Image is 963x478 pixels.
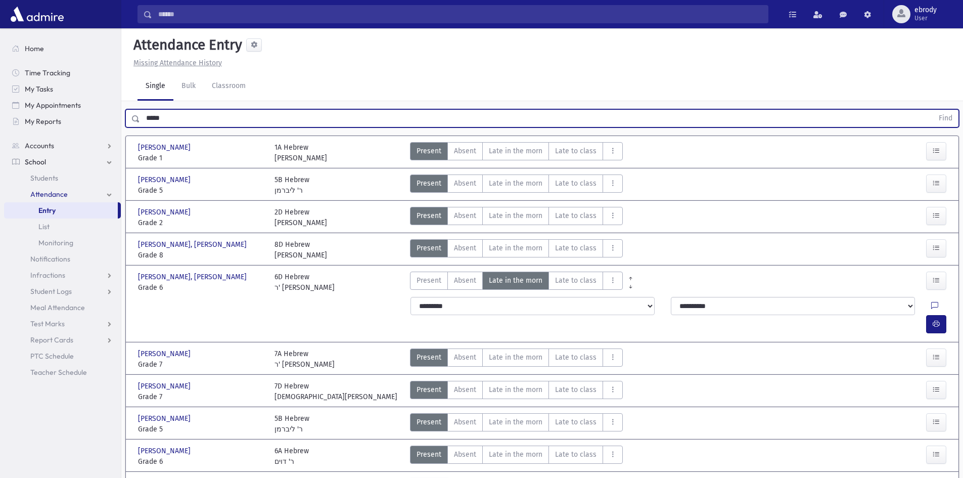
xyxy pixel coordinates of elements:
span: Students [30,173,58,183]
a: Monitoring [4,235,121,251]
div: 1A Hebrew [PERSON_NAME] [274,142,327,163]
u: Missing Attendance History [133,59,222,67]
a: Missing Attendance History [129,59,222,67]
a: Single [137,72,173,101]
span: Present [417,243,441,253]
span: Grade 7 [138,392,264,402]
span: [PERSON_NAME] [138,207,193,218]
a: Attendance [4,186,121,202]
span: [PERSON_NAME], [PERSON_NAME] [138,239,249,250]
a: School [4,154,121,170]
div: 6A Hebrew ר' דוים [274,446,309,467]
span: Grade 7 [138,359,264,370]
span: My Reports [25,117,61,126]
a: Time Tracking [4,65,121,81]
span: Late to class [555,243,597,253]
a: Classroom [204,72,254,101]
a: Test Marks [4,316,121,332]
span: Late in the morn [489,449,542,460]
div: 7D Hebrew [DEMOGRAPHIC_DATA][PERSON_NAME] [274,381,397,402]
span: Late to class [555,384,597,395]
span: Late to class [555,210,597,221]
div: AttTypes [410,349,623,370]
span: Late in the morn [489,352,542,363]
div: 7A Hebrew ר' [PERSON_NAME] [274,349,335,370]
span: Absent [454,243,476,253]
span: [PERSON_NAME] [138,142,193,153]
div: AttTypes [410,272,623,293]
span: Present [417,146,441,156]
a: Students [4,170,121,186]
span: Home [25,44,44,53]
span: Late to class [555,178,597,189]
span: Present [417,384,441,395]
span: Grade 1 [138,153,264,163]
span: Late to class [555,417,597,427]
span: Teacher Schedule [30,368,87,377]
a: List [4,219,121,235]
span: PTC Schedule [30,352,74,361]
span: Absent [454,352,476,363]
span: Monitoring [38,238,73,247]
a: My Reports [4,113,121,129]
span: Entry [38,206,56,215]
span: Student Logs [30,287,72,296]
span: Grade 8 [138,250,264,260]
a: PTC Schedule [4,348,121,364]
a: Student Logs [4,283,121,299]
span: Grade 5 [138,185,264,196]
span: Present [417,210,441,221]
input: Search [152,5,768,23]
div: AttTypes [410,142,623,163]
span: Absent [454,275,476,286]
span: Accounts [25,141,54,150]
span: Late in the morn [489,210,542,221]
span: Present [417,449,441,460]
span: Late to class [555,146,597,156]
span: Absent [454,210,476,221]
span: My Appointments [25,101,81,110]
button: Find [933,110,958,127]
span: Present [417,275,441,286]
a: My Tasks [4,81,121,97]
a: Entry [4,202,118,219]
span: Report Cards [30,335,73,344]
span: Grade 2 [138,218,264,228]
span: Attendance [30,190,68,199]
div: 8D Hebrew [PERSON_NAME] [274,239,327,260]
div: AttTypes [410,239,623,260]
a: Infractions [4,267,121,283]
span: Test Marks [30,319,65,328]
span: School [25,157,46,166]
span: Grade 6 [138,456,264,467]
span: ebrody [914,6,937,14]
div: AttTypes [410,446,623,467]
a: Notifications [4,251,121,267]
span: Time Tracking [25,68,70,77]
span: [PERSON_NAME] [138,413,193,424]
span: Absent [454,449,476,460]
a: My Appointments [4,97,121,113]
span: Late in the morn [489,275,542,286]
a: Teacher Schedule [4,364,121,380]
a: Home [4,40,121,57]
a: Accounts [4,138,121,154]
div: 5B Hebrew ר' ליברמן [274,175,309,196]
span: List [38,222,50,231]
span: Absent [454,146,476,156]
span: Late in the morn [489,146,542,156]
span: User [914,14,937,22]
span: Present [417,417,441,427]
span: Late in the morn [489,417,542,427]
div: AttTypes [410,381,623,402]
img: AdmirePro [8,4,66,24]
span: [PERSON_NAME] [138,446,193,456]
span: Late to class [555,449,597,460]
a: Bulk [173,72,204,101]
div: AttTypes [410,413,623,434]
span: Grade 5 [138,424,264,434]
span: [PERSON_NAME] [138,381,193,392]
span: [PERSON_NAME] [138,175,193,185]
span: [PERSON_NAME], [PERSON_NAME] [138,272,249,282]
span: Present [417,178,441,189]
